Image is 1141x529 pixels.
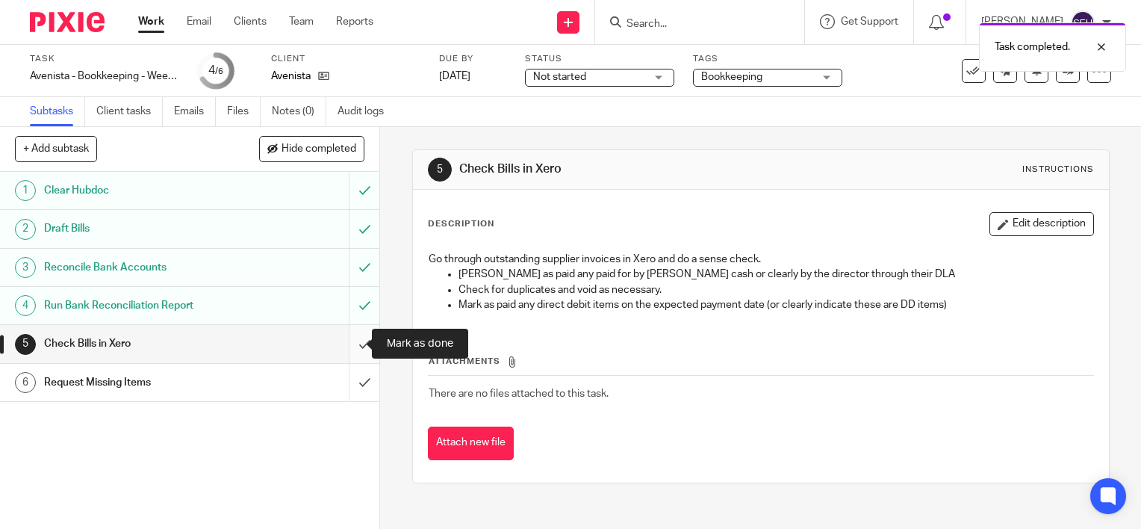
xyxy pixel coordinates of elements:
[533,72,586,82] span: Not started
[429,389,609,399] span: There are no files attached to this task.
[15,257,36,278] div: 3
[44,332,237,355] h1: Check Bills in Xero
[458,267,1093,282] p: [PERSON_NAME] as paid any paid for by [PERSON_NAME] cash or clearly by the director through their...
[439,53,506,65] label: Due by
[289,14,314,29] a: Team
[30,12,105,32] img: Pixie
[96,97,163,126] a: Client tasks
[15,372,36,393] div: 6
[701,72,762,82] span: Bookkeeping
[15,180,36,201] div: 1
[15,219,36,240] div: 2
[995,40,1070,55] p: Task completed.
[428,427,514,460] button: Attach new file
[234,14,267,29] a: Clients
[208,62,223,79] div: 4
[30,97,85,126] a: Subtasks
[989,212,1094,236] button: Edit description
[338,97,395,126] a: Audit logs
[44,179,237,202] h1: Clear Hubdoc
[458,297,1093,312] p: Mark as paid any direct debit items on the expected payment date (or clearly indicate these are D...
[428,158,452,182] div: 5
[30,53,179,65] label: Task
[336,14,373,29] a: Reports
[272,97,326,126] a: Notes (0)
[15,334,36,355] div: 5
[458,282,1093,297] p: Check for duplicates and void as necessary.
[271,69,311,84] p: Avenista
[187,14,211,29] a: Email
[271,53,420,65] label: Client
[1071,10,1095,34] img: svg%3E
[439,71,470,81] span: [DATE]
[138,14,164,29] a: Work
[44,371,237,394] h1: Request Missing Items
[44,256,237,279] h1: Reconcile Bank Accounts
[259,136,364,161] button: Hide completed
[174,97,216,126] a: Emails
[44,294,237,317] h1: Run Bank Reconciliation Report
[428,218,494,230] p: Description
[1022,164,1094,176] div: Instructions
[282,143,356,155] span: Hide completed
[459,161,792,177] h1: Check Bills in Xero
[215,67,223,75] small: /6
[30,69,179,84] div: Avenista - Bookkeeping - Weekly
[15,295,36,316] div: 4
[44,217,237,240] h1: Draft Bills
[429,252,1093,267] p: Go through outstanding supplier invoices in Xero and do a sense check.
[525,53,674,65] label: Status
[429,357,500,365] span: Attachments
[227,97,261,126] a: Files
[15,136,97,161] button: + Add subtask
